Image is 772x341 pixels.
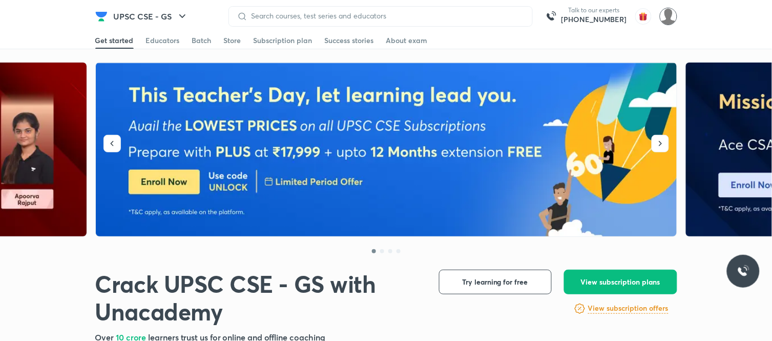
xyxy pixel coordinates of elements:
[635,8,652,25] img: avatar
[588,303,669,314] h6: View subscription offers
[660,8,677,25] img: Yuvraj M
[561,6,627,14] p: Talk to our experts
[325,35,374,46] div: Success stories
[439,270,552,294] button: Try learning for free
[146,35,180,46] div: Educators
[462,277,528,287] span: Try learning for free
[386,35,428,46] div: About exam
[564,270,677,294] button: View subscription plans
[95,32,134,49] a: Get started
[581,277,660,287] span: View subscription plans
[561,14,627,25] a: [PHONE_NUMBER]
[737,265,749,277] img: ttu
[224,35,241,46] div: Store
[192,32,212,49] a: Batch
[192,35,212,46] div: Batch
[325,32,374,49] a: Success stories
[247,12,524,20] input: Search courses, test series and educators
[95,270,423,326] h1: Crack UPSC CSE - GS with Unacademy
[95,35,134,46] div: Get started
[254,35,312,46] div: Subscription plan
[588,303,669,315] a: View subscription offers
[95,10,108,23] img: Company Logo
[386,32,428,49] a: About exam
[108,6,195,27] button: UPSC CSE - GS
[146,32,180,49] a: Educators
[224,32,241,49] a: Store
[254,32,312,49] a: Subscription plan
[541,6,561,27] img: call-us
